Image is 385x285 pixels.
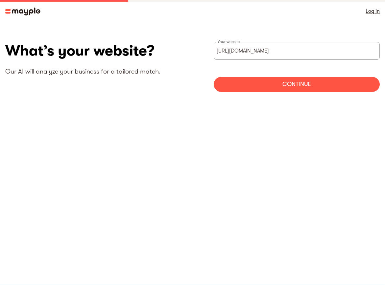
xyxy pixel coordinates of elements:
form: websiteStep [214,42,380,92]
p: Our AI will analyze your business for a tailored match. [5,67,193,76]
label: Your website [216,39,241,44]
iframe: Chat Widget [267,209,385,285]
h1: What’s your website? [5,42,193,59]
a: Log in [366,7,380,16]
